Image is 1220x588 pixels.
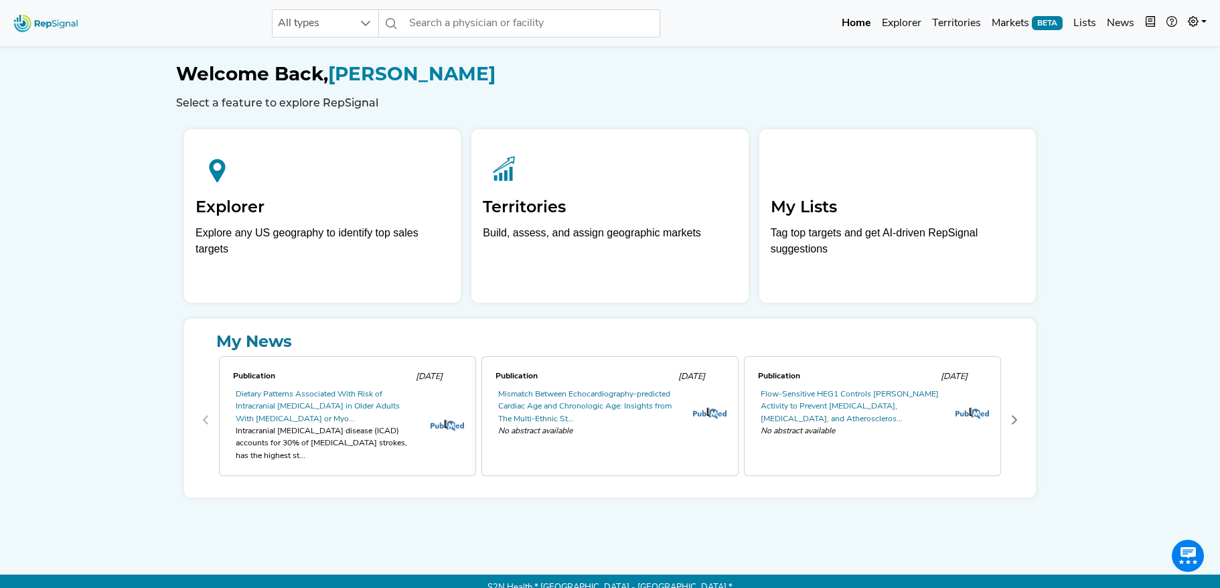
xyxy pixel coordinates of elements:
div: 1 [479,354,741,487]
span: [DATE] [941,372,968,381]
span: BETA [1032,16,1063,29]
img: pubmed_logo.fab3c44c.png [693,407,727,419]
a: TerritoriesBuild, assess, and assign geographic markets [471,129,748,303]
a: Mismatch Between Echocardiography-predicted Cardiac Age and Chronologic Age: Insights from The Mu... [498,390,672,423]
h1: [PERSON_NAME] [176,63,1044,86]
span: Publication [233,372,275,380]
span: Welcome Back, [176,62,328,85]
button: Next Page [1004,409,1025,431]
div: Explore any US geography to identify top sales targets [196,225,449,257]
p: Tag top targets and get AI-driven RepSignal suggestions [771,225,1024,265]
h2: Territories [483,198,737,217]
img: pubmed_logo.fab3c44c.png [431,419,464,431]
div: 0 [216,354,479,487]
span: Publication [495,372,538,380]
a: MarketsBETA [986,10,1068,37]
span: No abstract available [761,425,944,437]
span: [DATE] [678,372,705,381]
a: Explorer [876,10,927,37]
h2: Explorer [196,198,449,217]
a: ExplorerExplore any US geography to identify top sales targets [184,129,461,303]
h2: My Lists [771,198,1024,217]
a: Lists [1068,10,1101,37]
div: 2 [741,354,1004,487]
a: Flow-Sensitive HEG1 Controls [PERSON_NAME] Activity to Prevent [MEDICAL_DATA], [MEDICAL_DATA], an... [761,390,939,423]
a: Territories [927,10,986,37]
h6: Select a feature to explore RepSignal [176,96,1044,109]
span: No abstract available [498,425,682,437]
input: Search a physician or facility [404,9,660,38]
p: Build, assess, and assign geographic markets [483,225,737,265]
a: Home [836,10,876,37]
span: [DATE] [416,372,443,381]
a: Dietary Patterns Associated With Risk of Intracranial [MEDICAL_DATA] in Older Adults With [MEDICA... [236,390,400,423]
img: pubmed_logo.fab3c44c.png [956,407,989,419]
a: My News [195,329,1025,354]
div: Intracranial [MEDICAL_DATA] disease (ICAD) accounts for 30% of [MEDICAL_DATA] strokes, has the hi... [236,425,419,462]
span: All types [273,10,353,37]
a: My ListsTag top targets and get AI-driven RepSignal suggestions [759,129,1036,303]
span: Publication [758,372,800,380]
a: News [1101,10,1140,37]
button: Intel Book [1140,10,1161,37]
